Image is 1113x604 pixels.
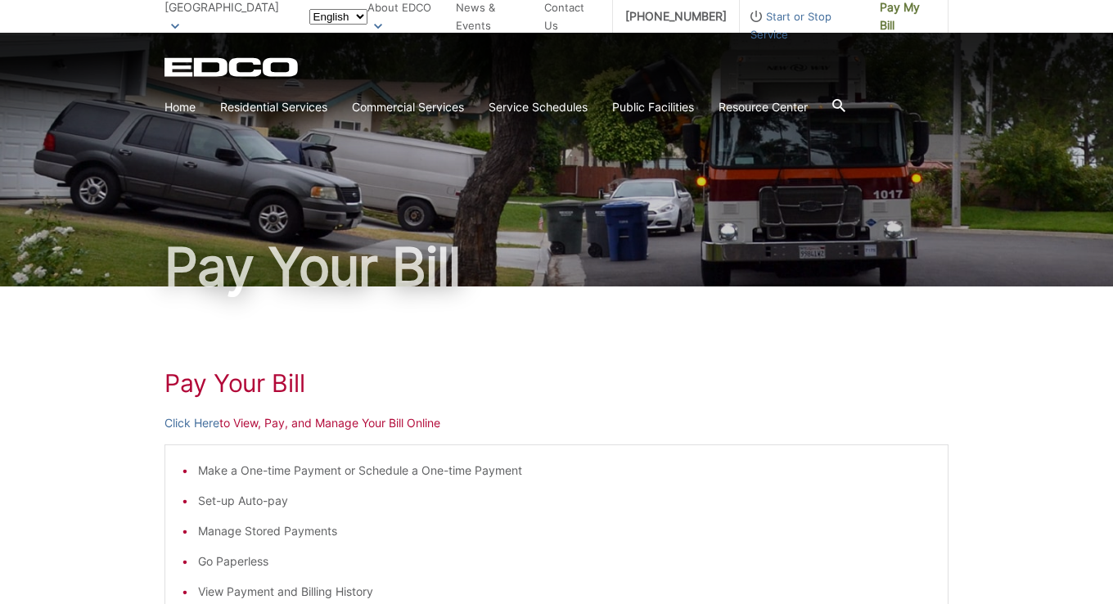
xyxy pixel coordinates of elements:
[164,414,949,432] p: to View, Pay, and Manage Your Bill Online
[352,98,464,116] a: Commercial Services
[164,368,949,398] h1: Pay Your Bill
[198,583,931,601] li: View Payment and Billing History
[198,552,931,570] li: Go Paperless
[198,522,931,540] li: Manage Stored Payments
[198,462,931,480] li: Make a One-time Payment or Schedule a One-time Payment
[164,414,219,432] a: Click Here
[220,98,327,116] a: Residential Services
[164,98,196,116] a: Home
[489,98,588,116] a: Service Schedules
[164,241,949,293] h1: Pay Your Bill
[164,57,300,77] a: EDCD logo. Return to the homepage.
[612,98,694,116] a: Public Facilities
[719,98,808,116] a: Resource Center
[198,492,931,510] li: Set-up Auto-pay
[309,9,367,25] select: Select a language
